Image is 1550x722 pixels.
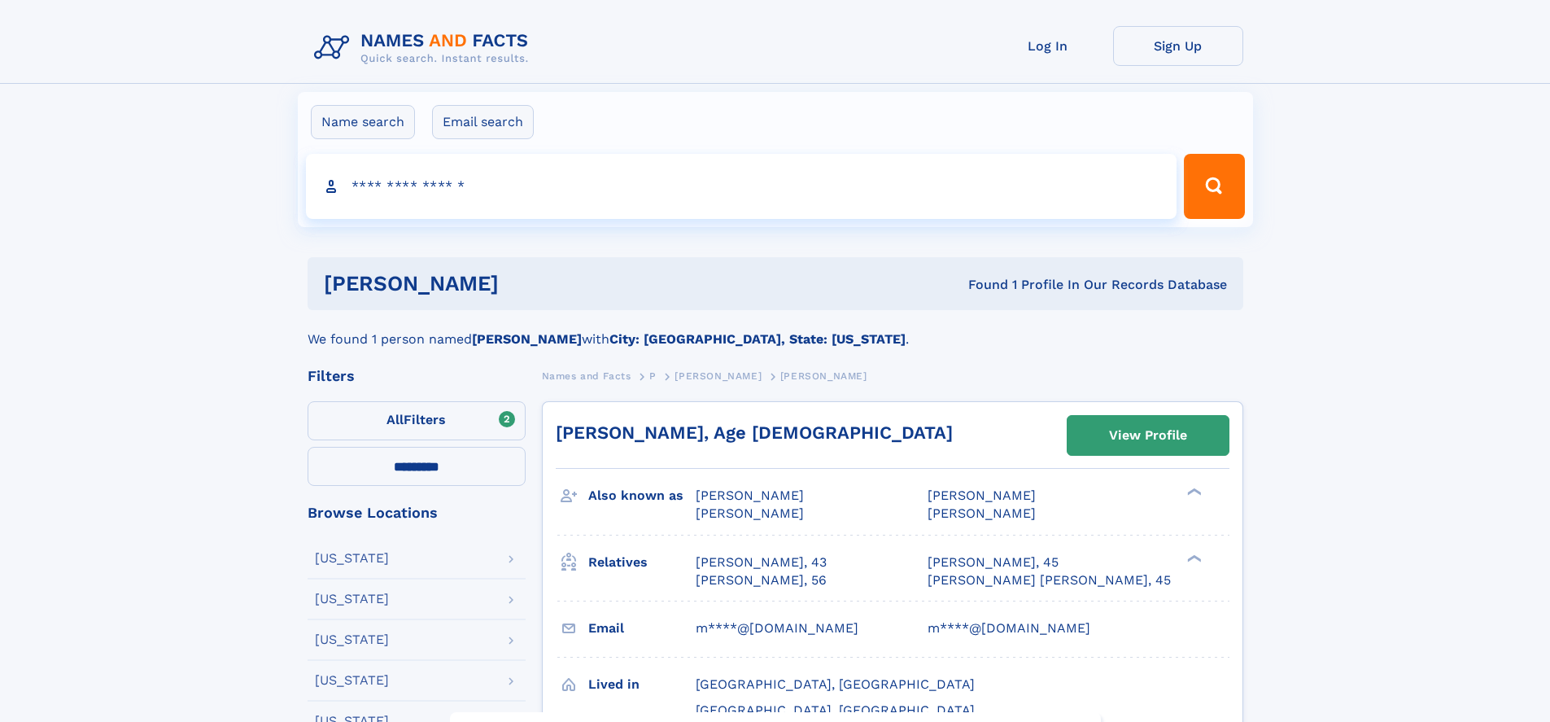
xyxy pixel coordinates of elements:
[315,633,389,646] div: [US_STATE]
[315,552,389,565] div: [US_STATE]
[696,702,975,718] span: [GEOGRAPHIC_DATA], [GEOGRAPHIC_DATA]
[308,310,1243,349] div: We found 1 person named with .
[696,554,827,571] a: [PERSON_NAME], 43
[588,615,696,642] h3: Email
[324,273,734,294] h1: [PERSON_NAME]
[609,331,906,347] b: City: [GEOGRAPHIC_DATA], State: [US_STATE]
[649,365,657,386] a: P
[472,331,582,347] b: [PERSON_NAME]
[696,488,804,503] span: [PERSON_NAME]
[315,674,389,687] div: [US_STATE]
[432,105,534,139] label: Email search
[696,676,975,692] span: [GEOGRAPHIC_DATA], [GEOGRAPHIC_DATA]
[649,370,657,382] span: P
[386,412,404,427] span: All
[1184,154,1244,219] button: Search Button
[675,370,762,382] span: [PERSON_NAME]
[1109,417,1187,454] div: View Profile
[308,401,526,440] label: Filters
[696,505,804,521] span: [PERSON_NAME]
[588,671,696,698] h3: Lived in
[315,593,389,606] div: [US_STATE]
[308,26,542,70] img: Logo Names and Facts
[675,365,762,386] a: [PERSON_NAME]
[696,571,827,589] a: [PERSON_NAME], 56
[1068,416,1229,455] a: View Profile
[588,549,696,576] h3: Relatives
[983,26,1113,66] a: Log In
[928,505,1036,521] span: [PERSON_NAME]
[308,505,526,520] div: Browse Locations
[780,370,867,382] span: [PERSON_NAME]
[1183,487,1203,497] div: ❯
[928,488,1036,503] span: [PERSON_NAME]
[542,365,631,386] a: Names and Facts
[1113,26,1243,66] a: Sign Up
[588,482,696,510] h3: Also known as
[311,105,415,139] label: Name search
[1183,553,1203,563] div: ❯
[733,276,1227,294] div: Found 1 Profile In Our Records Database
[556,422,953,443] a: [PERSON_NAME], Age [DEMOGRAPHIC_DATA]
[308,369,526,383] div: Filters
[928,571,1171,589] a: [PERSON_NAME] [PERSON_NAME], 45
[306,154,1177,219] input: search input
[928,554,1059,571] a: [PERSON_NAME], 45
